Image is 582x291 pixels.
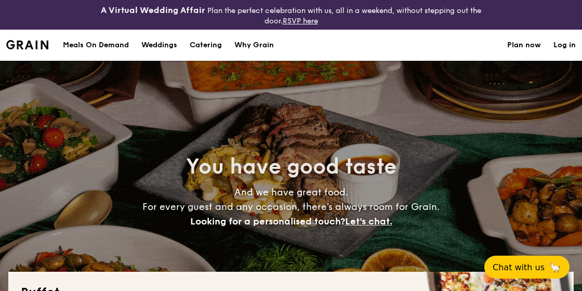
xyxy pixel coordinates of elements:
[345,216,392,227] span: Let's chat.
[141,30,177,61] div: Weddings
[57,30,135,61] a: Meals On Demand
[283,17,318,25] a: RSVP here
[549,261,561,273] span: 🦙
[190,30,222,61] h1: Catering
[97,4,485,25] div: Plan the perfect celebration with us, all in a weekend, without stepping out the door.
[493,262,545,272] span: Chat with us
[507,30,541,61] a: Plan now
[63,30,129,61] div: Meals On Demand
[484,256,570,279] button: Chat with us🦙
[135,30,183,61] a: Weddings
[553,30,576,61] a: Log in
[101,4,205,17] h4: A Virtual Wedding Affair
[6,40,48,49] a: Logotype
[6,40,48,49] img: Grain
[234,30,274,61] div: Why Grain
[228,30,280,61] a: Why Grain
[183,30,228,61] a: Catering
